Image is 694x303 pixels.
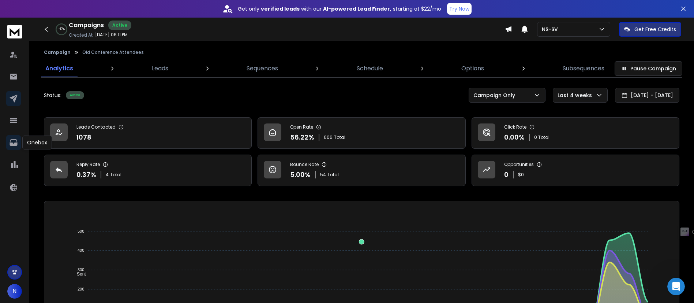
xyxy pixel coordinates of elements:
p: Status: [44,92,61,99]
div: [DATE] [6,22,140,32]
a: Click Rate0.00%0 Total [472,117,679,149]
span: 606 [324,134,333,140]
p: Sequences [247,64,278,73]
div: Onebox [22,136,52,149]
div: Hey [PERSON_NAME], [12,37,114,44]
a: Open Rate56.22%606Total [258,117,465,149]
p: Created At: [69,32,94,38]
p: $ 0 [518,172,524,178]
button: Home [128,3,142,17]
img: Profile image for Box [21,4,33,16]
strong: AI-powered Lead Finder, [323,5,391,12]
p: 0 [504,170,509,180]
button: Send a message… [125,237,137,249]
a: Analytics [41,60,78,77]
p: Old Conference Attendees [82,49,144,55]
a: Reply Rate0.37%4Total [44,155,252,186]
p: Get only with our starting at $22/mo [238,5,441,12]
p: Leads [152,64,168,73]
button: go back [5,3,19,17]
p: -17 % [59,27,65,32]
div: Hey [PERSON_NAME],At the moment, the system does not check for duplicates across all campaigns. H... [6,32,120,163]
div: Active [108,21,131,30]
h1: Campaigns [69,21,104,30]
p: Analytics [45,64,73,73]
tspan: 400 [78,248,84,253]
p: 0 Total [534,134,549,140]
button: [DATE] - [DATE] [615,88,679,103]
p: Click Rate [504,124,526,130]
a: Schedule [352,60,387,77]
button: Upload attachment [35,240,41,246]
div: I truly understand how valuable this feature would be for you. I’ll make sure to share your feedb... [12,168,114,211]
img: logo [7,25,22,38]
p: 1078 [76,132,91,143]
span: Sent [71,271,86,277]
h1: Box [35,7,46,12]
p: Bounce Rate [290,162,319,167]
p: Leads Contacted [76,124,116,130]
p: Last 4 weeks [558,92,595,99]
p: NS-SV [542,26,561,33]
div: At the moment, the system does not check for duplicates across all campaigns. However, if a lead ... [12,44,114,116]
p: Schedule [357,64,383,73]
div: Lakshita says… [6,32,140,164]
a: Bounce Rate5.00%54Total [258,155,465,186]
a: Options [457,60,488,77]
p: [DATE] 06:11 PM [95,32,128,38]
strong: verified leads [261,5,300,12]
p: 0.37 % [76,170,96,180]
p: Opportunities [504,162,534,167]
p: 0.00 % [504,132,525,143]
span: 54 [320,172,326,178]
button: Get Free Credits [619,22,681,37]
span: Total [110,172,121,178]
button: Emoji picker [11,240,17,246]
button: N [7,284,22,299]
p: Options [461,64,484,73]
button: Gif picker [23,240,29,246]
div: Nick says… [6,222,140,258]
iframe: Intercom live chat [667,278,685,295]
tspan: 500 [78,229,84,233]
div: Lakshita says… [6,164,140,222]
p: Try Now [449,5,469,12]
span: Total [334,134,345,140]
a: Leads [147,60,173,77]
p: Subsequences [563,64,604,73]
p: 5.00 % [290,170,311,180]
a: Leads Contacted1078 [44,117,252,149]
p: Campaign Only [473,92,518,99]
button: Campaign [44,49,71,55]
a: Subsequences [558,60,609,77]
div: that's not what I'm asking for. I'm putting in a feature request. is there a place where that can... [26,222,140,252]
div: I truly understand how valuable this feature would be for you. I’ll make sure to share your feedb... [6,164,120,216]
button: Pause Campaign [615,61,682,76]
p: Reply Rate [76,162,100,167]
p: Open Rate [290,124,313,130]
p: 56.22 % [290,132,314,143]
a: Sequences [242,60,282,77]
span: 4 [106,172,109,178]
div: You can export the website visitor leads and then import them into a campaign with the "check for... [12,116,114,159]
textarea: Message… [6,225,140,237]
tspan: 200 [78,287,84,291]
p: Get Free Credits [634,26,676,33]
button: Try Now [447,3,472,15]
a: Opportunities0$0 [472,155,679,186]
tspan: 300 [78,267,84,272]
div: Active [66,91,84,99]
span: Total [327,172,339,178]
